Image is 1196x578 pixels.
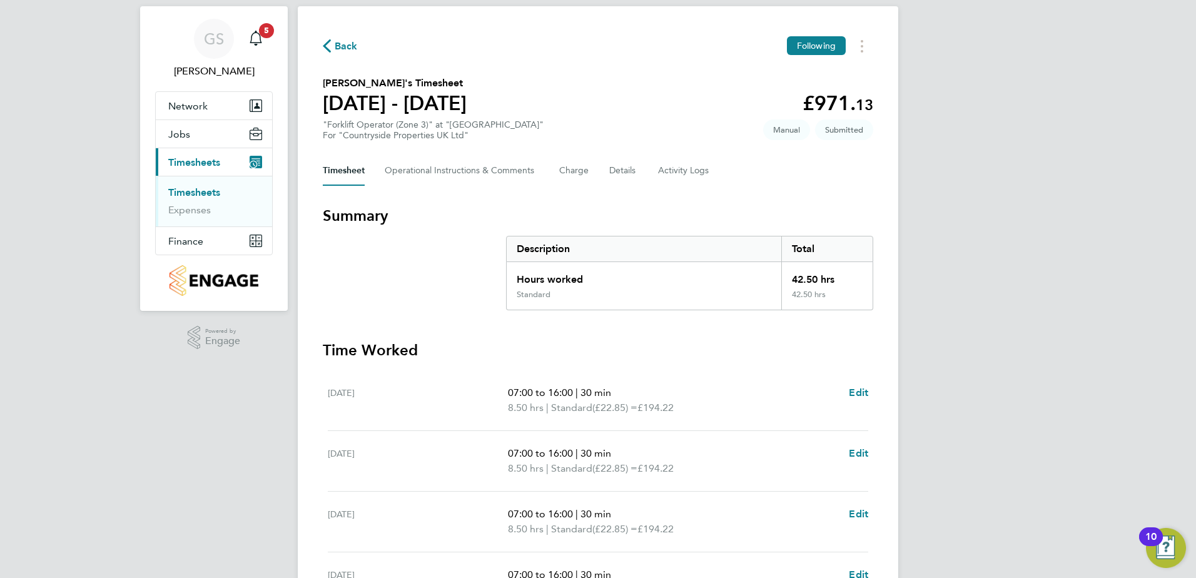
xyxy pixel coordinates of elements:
[506,236,873,310] div: Summary
[156,176,272,226] div: Timesheets
[508,447,573,459] span: 07:00 to 16:00
[170,265,258,296] img: countryside-properties-logo-retina.png
[1146,528,1186,568] button: Open Resource Center, 10 new notifications
[205,336,240,347] span: Engage
[849,387,868,398] span: Edit
[575,387,578,398] span: |
[323,91,467,116] h1: [DATE] - [DATE]
[328,385,508,415] div: [DATE]
[658,156,711,186] button: Activity Logs
[243,19,268,59] a: 5
[188,326,241,350] a: Powered byEngage
[328,507,508,537] div: [DATE]
[551,400,592,415] span: Standard
[168,204,211,216] a: Expenses
[323,119,544,141] div: "Forklift Operator (Zone 3)" at "[GEOGRAPHIC_DATA]"
[592,523,637,535] span: (£22.85) =
[637,462,674,474] span: £194.22
[580,387,611,398] span: 30 min
[155,64,273,79] span: Gurraj Singh
[508,523,544,535] span: 8.50 hrs
[323,340,873,360] h3: Time Worked
[849,447,868,459] span: Edit
[508,508,573,520] span: 07:00 to 16:00
[559,156,589,186] button: Charge
[323,130,544,141] div: For "Countryside Properties UK Ltd"
[328,446,508,476] div: [DATE]
[508,387,573,398] span: 07:00 to 16:00
[781,290,873,310] div: 42.50 hrs
[323,38,358,54] button: Back
[580,508,611,520] span: 30 min
[803,91,873,115] app-decimal: £971.
[592,402,637,413] span: (£22.85) =
[551,461,592,476] span: Standard
[781,262,873,290] div: 42.50 hrs
[517,290,550,300] div: Standard
[546,523,549,535] span: |
[168,128,190,140] span: Jobs
[575,508,578,520] span: |
[205,326,240,337] span: Powered by
[580,447,611,459] span: 30 min
[140,6,288,311] nav: Main navigation
[546,402,549,413] span: |
[849,446,868,461] a: Edit
[156,120,272,148] button: Jobs
[204,31,224,47] span: GS
[815,119,873,140] span: This timesheet is Submitted.
[637,523,674,535] span: £194.22
[856,96,873,114] span: 13
[168,235,203,247] span: Finance
[508,402,544,413] span: 8.50 hrs
[609,156,638,186] button: Details
[763,119,810,140] span: This timesheet was manually created.
[849,508,868,520] span: Edit
[155,19,273,79] a: GS[PERSON_NAME]
[335,39,358,54] span: Back
[168,156,220,168] span: Timesheets
[155,265,273,296] a: Go to home page
[156,148,272,176] button: Timesheets
[156,92,272,119] button: Network
[849,507,868,522] a: Edit
[546,462,549,474] span: |
[385,156,539,186] button: Operational Instructions & Comments
[507,236,781,261] div: Description
[575,447,578,459] span: |
[168,186,220,198] a: Timesheets
[849,385,868,400] a: Edit
[787,36,846,55] button: Following
[323,76,467,91] h2: [PERSON_NAME]'s Timesheet
[851,36,873,56] button: Timesheets Menu
[551,522,592,537] span: Standard
[259,23,274,38] span: 5
[156,227,272,255] button: Finance
[797,40,836,51] span: Following
[781,236,873,261] div: Total
[592,462,637,474] span: (£22.85) =
[168,100,208,112] span: Network
[508,462,544,474] span: 8.50 hrs
[323,156,365,186] button: Timesheet
[507,262,781,290] div: Hours worked
[323,206,873,226] h3: Summary
[1145,537,1157,553] div: 10
[637,402,674,413] span: £194.22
